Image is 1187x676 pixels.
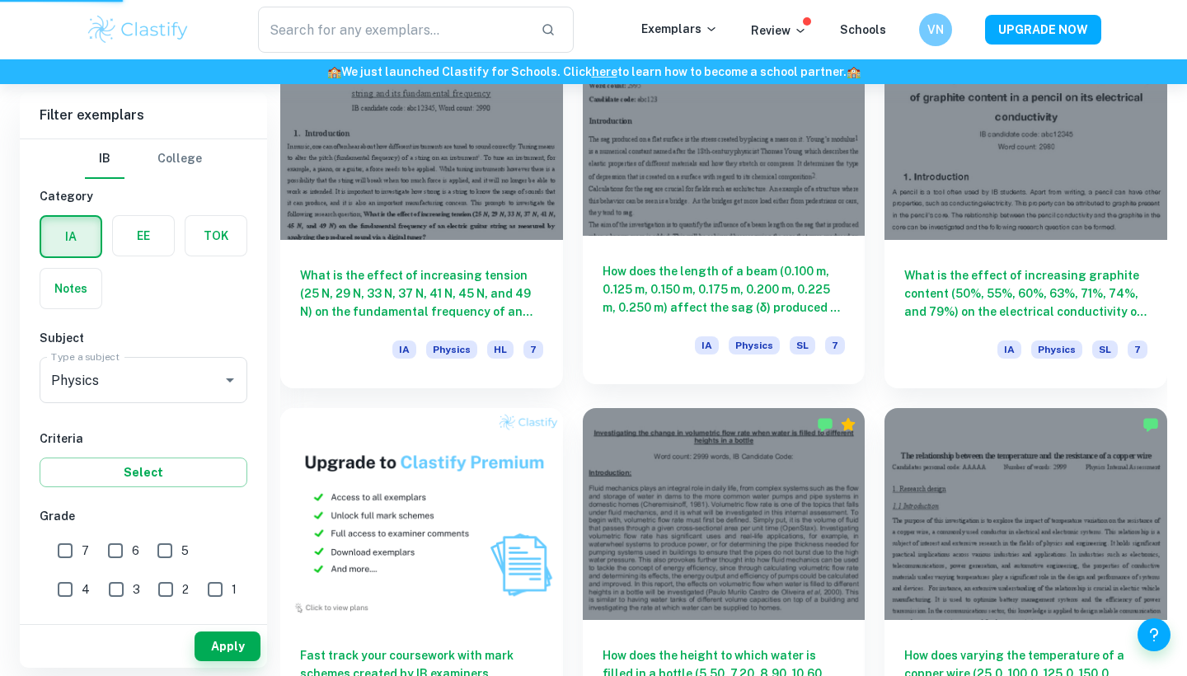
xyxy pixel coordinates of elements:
h6: Subject [40,329,247,347]
span: 7 [825,336,845,354]
h6: What is the effect of increasing graphite content (50%, 55%, 60%, 63%, 71%, 74%, and 79%) on the ... [904,266,1147,321]
span: 7 [1128,340,1147,359]
h6: What is the effect of increasing tension (25 N, 29 N, 33 N, 37 N, 41 N, 45 N, and 49 N) on the fu... [300,266,543,321]
span: Physics [426,340,477,359]
input: Search for any exemplars... [258,7,528,53]
button: Apply [195,631,260,661]
span: 1 [232,580,237,599]
label: Type a subject [51,350,120,364]
span: 3 [133,580,140,599]
span: 🏫 [327,65,341,78]
button: TOK [185,216,246,256]
span: IA [997,340,1021,359]
img: Marked [1142,416,1159,433]
span: 🏫 [847,65,861,78]
span: IA [392,340,416,359]
h6: VN [927,21,945,39]
button: IB [85,139,124,179]
button: Open [218,369,242,392]
a: here [592,65,617,78]
button: Notes [40,269,101,308]
h6: Category [40,187,247,205]
span: 7 [523,340,543,359]
span: Physics [1031,340,1082,359]
h6: Grade [40,507,247,525]
h6: Criteria [40,430,247,448]
img: Clastify logo [86,13,190,46]
h6: Filter exemplars [20,92,267,138]
button: College [157,139,202,179]
span: 2 [182,580,189,599]
span: 4 [82,580,90,599]
div: Filter type choice [85,139,202,179]
h6: We just launched Clastify for Schools. Click to learn how to become a school partner. [3,63,1184,81]
span: 5 [181,542,189,560]
button: EE [113,216,174,256]
button: UPGRADE NOW [985,15,1101,45]
img: Thumbnail [280,408,563,620]
p: Review [751,21,807,40]
a: How does the length of a beam (0.100 m, 0.125 m, 0.150 m, 0.175 m, 0.200 m, 0.225 m, 0.250 m) aff... [583,28,866,388]
span: SL [790,336,815,354]
span: Physics [729,336,780,354]
a: What is the effect of increasing graphite content (50%, 55%, 60%, 63%, 71%, 74%, and 79%) on the ... [884,28,1167,388]
button: IA [41,217,101,256]
span: HL [487,340,514,359]
span: 7 [82,542,89,560]
a: What is the effect of increasing tension (25 N, 29 N, 33 N, 37 N, 41 N, 45 N, and 49 N) on the fu... [280,28,563,388]
div: Premium [840,416,856,433]
img: Marked [817,416,833,433]
span: SL [1092,340,1118,359]
button: Help and Feedback [1138,618,1171,651]
span: 6 [132,542,139,560]
button: VN [919,13,952,46]
h6: How does the length of a beam (0.100 m, 0.125 m, 0.150 m, 0.175 m, 0.200 m, 0.225 m, 0.250 m) aff... [603,262,846,317]
a: Schools [840,23,886,36]
span: IA [695,336,719,354]
p: Exemplars [641,20,718,38]
button: Select [40,458,247,487]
